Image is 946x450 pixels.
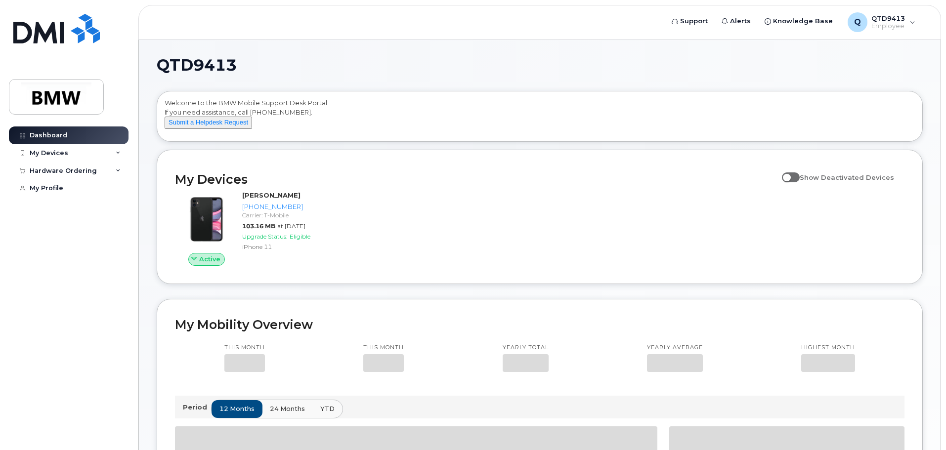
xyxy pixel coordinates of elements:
span: QTD9413 [157,58,237,73]
p: This month [363,344,404,352]
p: Highest month [801,344,855,352]
span: 24 months [270,404,305,413]
span: Active [199,254,220,264]
h2: My Mobility Overview [175,317,904,332]
div: Carrier: T-Mobile [242,211,344,219]
span: Eligible [290,233,310,240]
strong: [PERSON_NAME] [242,191,301,199]
div: Welcome to the BMW Mobile Support Desk Portal If you need assistance, call [PHONE_NUMBER]. [165,98,915,138]
a: Active[PERSON_NAME][PHONE_NUMBER]Carrier: T-Mobile103.16 MBat [DATE]Upgrade Status:EligibleiPhone 11 [175,191,348,266]
div: iPhone 11 [242,243,344,251]
p: Yearly average [647,344,703,352]
h2: My Devices [175,172,777,187]
span: 103.16 MB [242,222,275,230]
span: Upgrade Status: [242,233,288,240]
p: This month [224,344,265,352]
span: Show Deactivated Devices [800,173,894,181]
span: YTD [320,404,335,413]
img: iPhone_11.jpg [183,196,230,243]
button: Submit a Helpdesk Request [165,117,252,129]
input: Show Deactivated Devices [782,168,790,176]
p: Period [183,403,211,412]
div: [PHONE_NUMBER] [242,202,344,211]
a: Submit a Helpdesk Request [165,118,252,126]
span: at [DATE] [277,222,305,230]
p: Yearly total [503,344,549,352]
